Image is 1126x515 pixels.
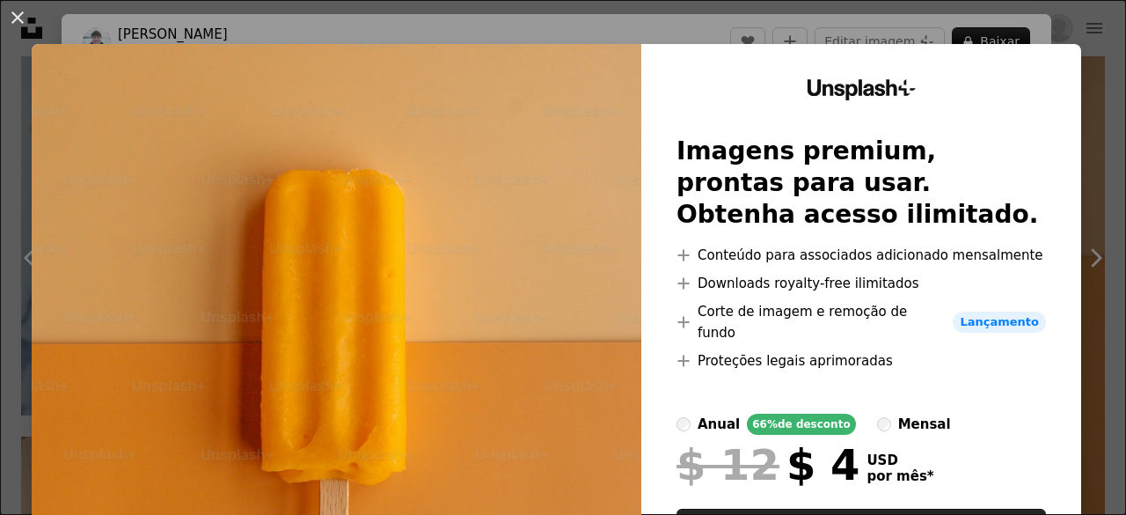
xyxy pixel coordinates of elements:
li: Downloads royalty-free ilimitados [676,273,1046,294]
div: anual [698,414,740,435]
div: mensal [898,414,951,435]
span: USD [866,452,933,468]
li: Conteúdo para associados adicionado mensalmente [676,245,1046,266]
h2: Imagens premium, prontas para usar. Obtenha acesso ilimitado. [676,136,1046,231]
li: Proteções legais aprimoradas [676,350,1046,372]
input: anual66%de desconto [676,417,691,431]
div: 66% de desconto [747,414,855,435]
li: Corte de imagem e remoção de fundo [676,301,1046,343]
span: por mês * [866,468,933,484]
span: $ 12 [676,442,779,488]
div: $ 4 [676,442,859,488]
input: mensal [877,417,891,431]
span: Lançamento [953,312,1046,333]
